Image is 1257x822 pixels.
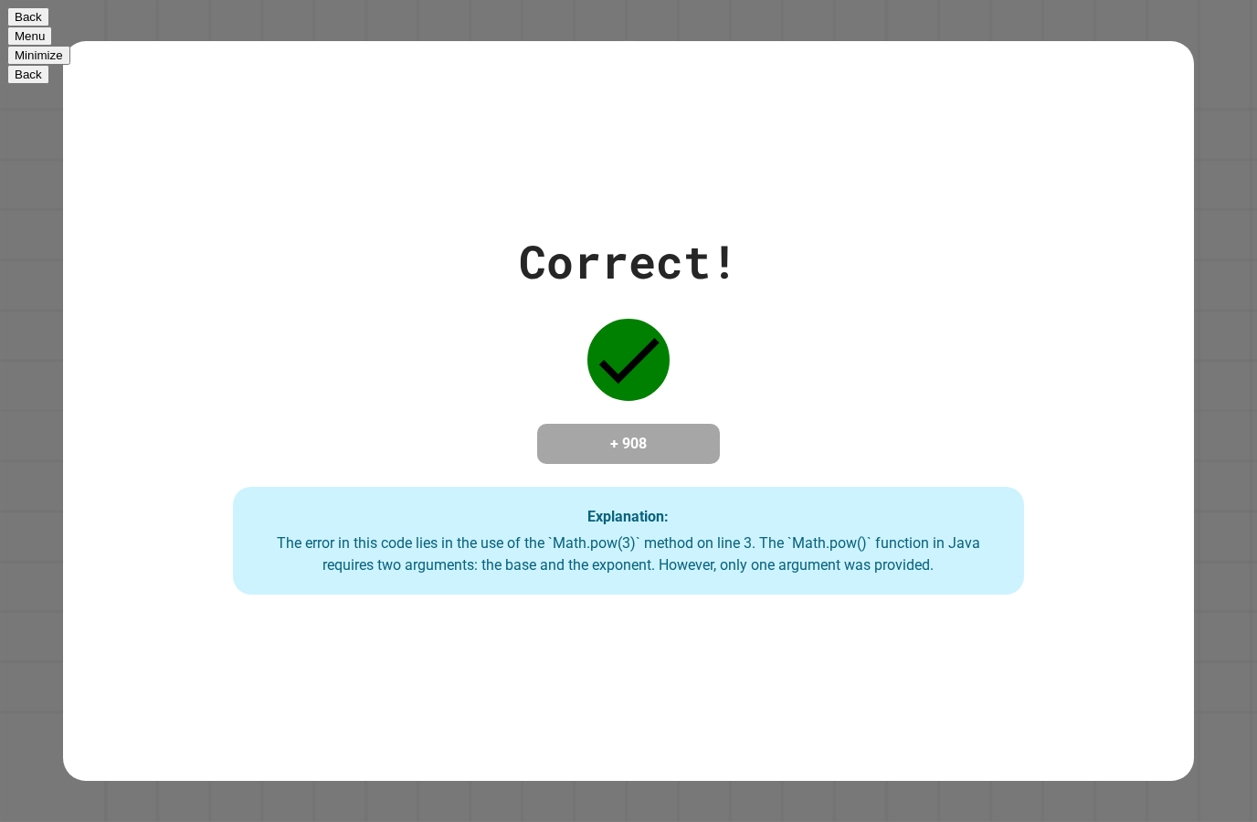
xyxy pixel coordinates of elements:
div: primary [7,7,1250,26]
button: Minimize [7,46,70,65]
button: Menu [7,26,52,46]
span: Menu [15,29,45,43]
span: Back [15,68,42,81]
div: secondary [7,26,1250,65]
span: Minimize [15,48,63,62]
button: Back [7,65,49,84]
button: Back [7,7,49,26]
span: Back [15,10,42,24]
